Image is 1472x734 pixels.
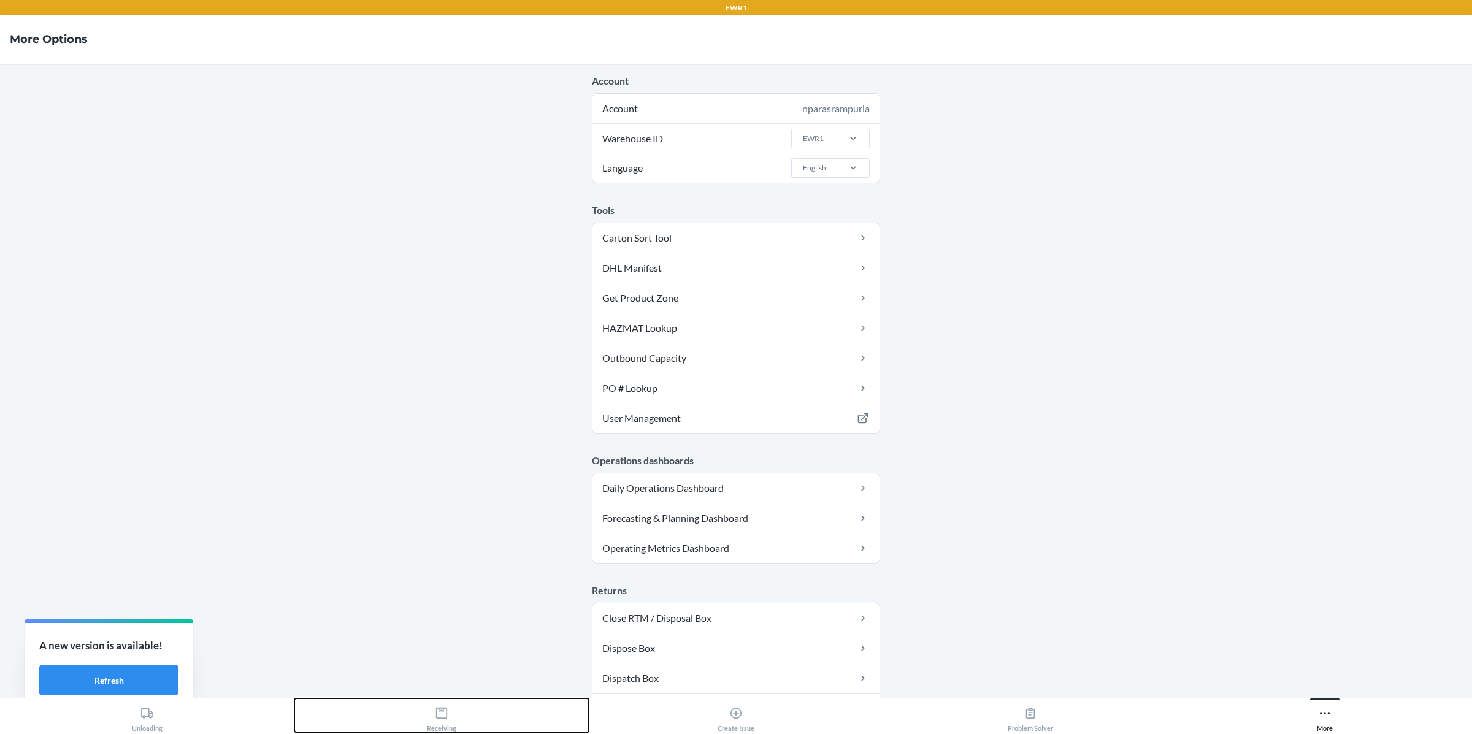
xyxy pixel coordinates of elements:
button: More [1178,698,1472,732]
a: Daily Operations Dashboard [592,473,880,503]
button: Receiving [294,698,589,732]
button: Create Issue [589,698,883,732]
span: Warehouse ID [600,124,665,153]
a: Forecasting & Planning Dashboard [592,503,880,533]
a: Purchase RTM Shipping Label [592,694,880,723]
button: Problem Solver [883,698,1178,732]
a: User Management [592,403,880,433]
div: Receiving [427,702,456,732]
div: English [803,162,826,174]
p: EWR1 [726,2,747,13]
input: Warehouse IDEWR1 [802,133,803,144]
h4: More Options [10,31,88,47]
p: Account [592,74,880,88]
p: Operations dashboards [592,453,880,468]
div: More [1317,702,1333,732]
input: LanguageEnglish [802,162,803,174]
a: HAZMAT Lookup [592,313,880,343]
a: Dispose Box [592,633,880,663]
div: EWR1 [803,133,824,144]
div: Unloading [132,702,163,732]
div: nparasrampuria [802,101,870,116]
a: Get Product Zone [592,283,880,313]
div: Problem Solver [1008,702,1053,732]
p: Tools [592,203,880,218]
a: Dispatch Box [592,663,880,693]
a: Close RTM / Disposal Box [592,603,880,633]
a: Operating Metrics Dashboard [592,533,880,563]
p: A new version is available! [39,638,178,654]
a: Carton Sort Tool [592,223,880,253]
p: Returns [592,583,880,598]
a: DHL Manifest [592,253,880,283]
div: Create Issue [718,702,754,732]
div: Account [592,94,880,123]
span: Language [600,153,645,183]
a: PO # Lookup [592,373,880,403]
a: Outbound Capacity [592,343,880,373]
button: Refresh [39,665,178,695]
